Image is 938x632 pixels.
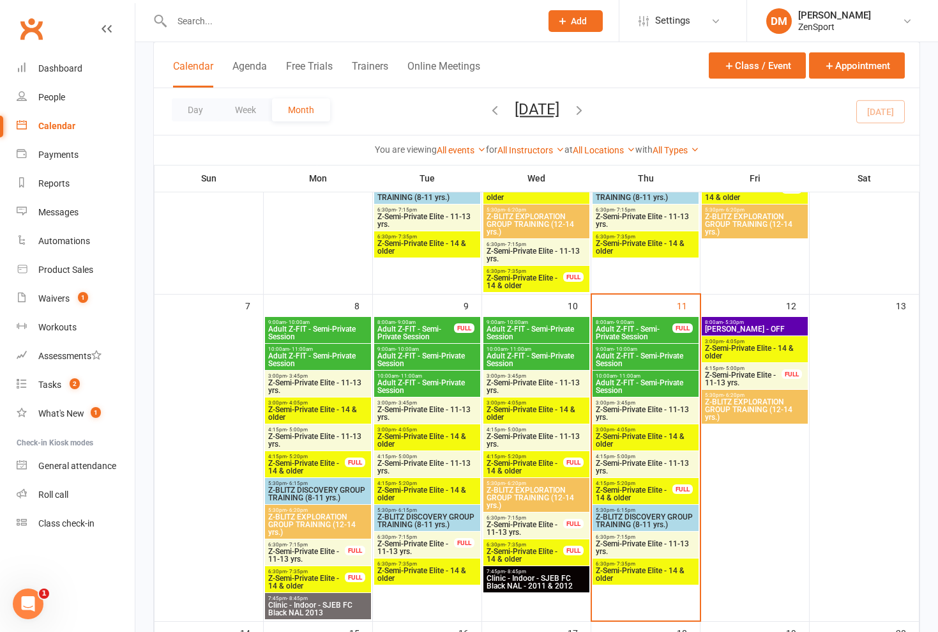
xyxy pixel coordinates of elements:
span: - 4:05pm [614,427,635,433]
a: Tasks 2 [17,371,135,399]
span: - 6:20pm [287,507,308,513]
div: People [38,92,65,102]
div: 13 [896,295,919,316]
span: - 7:35pm [287,569,308,574]
span: - 6:20pm [505,481,526,486]
span: Adult Z-FIT - Semi-Private Session [486,352,587,367]
span: - 7:15pm [614,534,635,540]
span: 5:30pm [704,207,805,213]
a: Class kiosk mode [17,509,135,538]
span: - 5:00pm [287,427,308,433]
span: - 7:15pm [287,542,308,548]
div: Product Sales [38,265,93,275]
a: Messages [17,198,135,227]
span: Z-Semi-Private Elite - 11-13 yrs. [595,406,696,421]
div: Waivers [38,293,70,304]
span: [PERSON_NAME] - OFF [704,325,805,333]
span: 3:00pm [486,400,587,406]
span: Z-Semi-Private Elite - 14 & older [486,459,564,475]
div: [PERSON_NAME] [798,10,871,21]
button: [DATE] [515,100,559,118]
span: - 7:35pm [396,234,417,240]
span: Z-Semi-Private Elite - 11-13 yrs. [486,247,587,263]
span: - 4:05pm [723,339,745,344]
button: Agenda [232,60,267,88]
div: FULL [454,538,474,548]
span: 8:00am [377,320,455,325]
th: Fri [700,165,810,192]
span: Z-Semi-Private Elite - 14 & older [595,486,673,502]
span: 5:30pm [268,507,368,513]
span: - 6:20pm [505,207,526,213]
button: Add [548,10,603,32]
a: Clubworx [15,13,47,45]
span: - 7:15pm [614,207,635,213]
span: 6:30pm [595,234,696,240]
span: - 9:00am [614,320,634,325]
span: 10:00am [268,346,368,352]
strong: at [564,144,573,155]
span: 4:15pm [268,454,345,459]
span: - 6:15pm [614,507,635,513]
div: 12 [786,295,809,316]
span: Z-BLITZ DISCOVERY GROUP TRAINING (8-11 yrs.) [377,513,478,528]
div: FULL [345,573,365,582]
button: Trainers [352,60,388,88]
div: 11 [677,295,700,316]
span: - 7:35pm [396,561,417,567]
button: Free Trials [286,60,333,88]
span: 3:00pm [268,400,368,406]
span: 3:00pm [486,373,587,379]
span: 3:00pm [377,427,478,433]
span: - 7:15pm [505,515,526,521]
span: 4:15pm [595,481,673,486]
span: 5:30pm [486,481,587,486]
th: Sat [810,165,919,192]
div: Workouts [38,322,77,332]
a: Assessments [17,342,135,371]
div: FULL [345,458,365,467]
th: Sun [155,165,264,192]
span: 3:00pm [595,400,696,406]
span: 3:00pm [704,339,805,344]
span: - 5:00pm [723,366,745,371]
th: Tue [373,165,482,192]
th: Wed [482,165,591,192]
span: 6:30pm [595,207,696,213]
input: Search... [168,12,532,30]
div: FULL [345,546,365,555]
div: Roll call [38,489,68,500]
span: 6:30pm [377,561,478,567]
a: What's New1 [17,399,135,428]
div: FULL [782,369,802,379]
span: 5:30pm [704,392,805,398]
span: - 5:00pm [614,454,635,459]
strong: for [486,144,497,155]
div: Tasks [38,380,61,390]
div: Messages [38,207,79,217]
span: Z-Semi-Private Elite - 11-13 yrs. [486,379,587,394]
span: - 5:20pm [287,454,308,459]
a: Workouts [17,313,135,342]
span: 6:30pm [268,542,345,548]
span: 4:15pm [268,427,368,433]
span: - 11:00am [617,373,640,379]
span: Z-BLITZ DISCOVERY GROUP TRAINING (8-11 yrs.) [268,486,368,502]
span: 5:30pm [595,507,696,513]
a: Roll call [17,481,135,509]
span: Z-Semi-Private Elite - 11-13 yrs. [268,433,368,448]
span: Adult Z-FIT - Semi-Private Session [595,325,673,341]
span: - 11:00am [289,346,313,352]
span: Z-Semi-Private Elite - 14 & older [377,486,478,502]
span: - 10:00am [395,346,419,352]
div: ZenSport [798,21,871,33]
button: Calendar [173,60,213,88]
span: Z-Semi-Private Elite - 14 & older [268,459,345,475]
button: Online Meetings [407,60,480,88]
span: 4:15pm [486,454,564,459]
span: 3:00pm [595,427,696,433]
div: FULL [563,519,584,528]
span: 7:45pm [268,596,368,601]
span: - 8:45pm [505,569,526,574]
span: Adult Z-FIT - Semi-Private Session [377,325,455,341]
